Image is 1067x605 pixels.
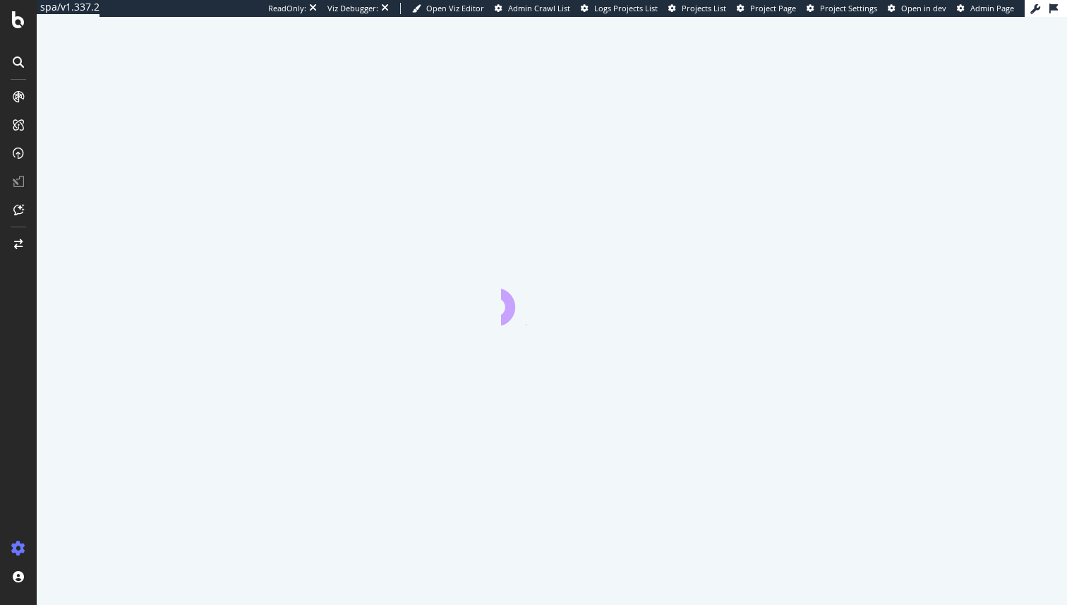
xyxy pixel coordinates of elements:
span: Project Page [750,3,796,13]
span: Open in dev [901,3,946,13]
div: ReadOnly: [268,3,306,14]
span: Project Settings [820,3,877,13]
a: Open Viz Editor [412,3,484,14]
div: Viz Debugger: [327,3,378,14]
span: Logs Projects List [594,3,658,13]
span: Projects List [682,3,726,13]
a: Open in dev [888,3,946,14]
a: Admin Crawl List [495,3,570,14]
a: Admin Page [957,3,1014,14]
a: Projects List [668,3,726,14]
a: Project Page [737,3,796,14]
div: animation [501,275,603,325]
span: Open Viz Editor [426,3,484,13]
a: Logs Projects List [581,3,658,14]
span: Admin Crawl List [508,3,570,13]
a: Project Settings [807,3,877,14]
span: Admin Page [970,3,1014,13]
